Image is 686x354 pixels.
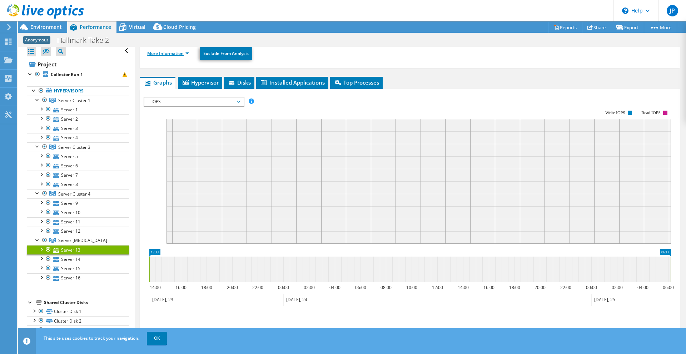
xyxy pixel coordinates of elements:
[27,273,129,283] a: Server 16
[260,79,325,86] span: Installed Applications
[228,79,251,86] span: Disks
[27,236,129,245] a: Server Cluster 5
[406,284,417,290] text: 10:00
[355,284,366,290] text: 06:00
[27,114,129,123] a: Server 2
[27,59,129,70] a: Project
[27,161,129,170] a: Server 6
[611,22,644,33] a: Export
[27,316,129,325] a: Cluster Disk 2
[27,245,129,254] a: Server 13
[329,284,340,290] text: 04:00
[535,284,546,290] text: 20:00
[27,180,129,189] a: Server 8
[200,47,252,60] a: Exclude From Analysis
[586,284,597,290] text: 00:00
[622,7,628,14] svg: \n
[227,284,238,290] text: 20:00
[129,24,145,30] span: Virtual
[27,124,129,133] a: Server 3
[150,284,161,290] text: 14:00
[27,198,129,208] a: Server 9
[252,284,263,290] text: 22:00
[175,284,187,290] text: 16:00
[163,24,196,30] span: Cloud Pricing
[54,36,120,44] h1: Hallmark Take 2
[27,189,129,198] a: Server Cluster 4
[27,133,129,142] a: Server 4
[582,22,611,33] a: Share
[663,284,674,290] text: 06:00
[58,191,90,197] span: Server Cluster 4
[27,227,129,236] a: Server 12
[605,110,625,115] text: Write IOPS
[58,97,90,103] span: Server Cluster 1
[334,79,379,86] span: Top Processes
[27,325,129,335] a: Cluster Disk 3
[644,22,677,33] a: More
[27,254,129,264] a: Server 14
[148,97,240,106] span: IOPS
[58,237,107,243] span: Server [MEDICAL_DATA]
[27,142,129,152] a: Server Cluster 3
[509,284,520,290] text: 18:00
[637,284,648,290] text: 04:00
[432,284,443,290] text: 12:00
[51,71,83,77] b: Collector Run 1
[381,284,392,290] text: 08:00
[27,171,129,180] a: Server 7
[27,307,129,316] a: Cluster Disk 1
[483,284,494,290] text: 16:00
[80,24,111,30] span: Performance
[304,284,315,290] text: 02:00
[27,208,129,217] a: Server 10
[147,332,167,345] a: OK
[23,36,50,44] span: Anonymous
[44,298,129,307] div: Shared Cluster Disks
[44,335,139,341] span: This site uses cookies to track your navigation.
[27,217,129,227] a: Server 11
[144,79,172,86] span: Graphs
[27,105,129,114] a: Server 1
[278,284,289,290] text: 00:00
[201,284,212,290] text: 18:00
[27,86,129,96] a: Hypervisors
[182,79,219,86] span: Hypervisor
[27,264,129,273] a: Server 15
[58,144,90,150] span: Server Cluster 3
[642,110,661,115] text: Read IOPS
[27,70,129,79] a: Collector Run 1
[147,50,189,56] a: More Information
[548,22,582,33] a: Reports
[560,284,571,290] text: 22:00
[27,152,129,161] a: Server 5
[27,96,129,105] a: Server Cluster 1
[612,284,623,290] text: 02:00
[667,5,678,16] span: JP
[30,24,62,30] span: Environment
[458,284,469,290] text: 14:00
